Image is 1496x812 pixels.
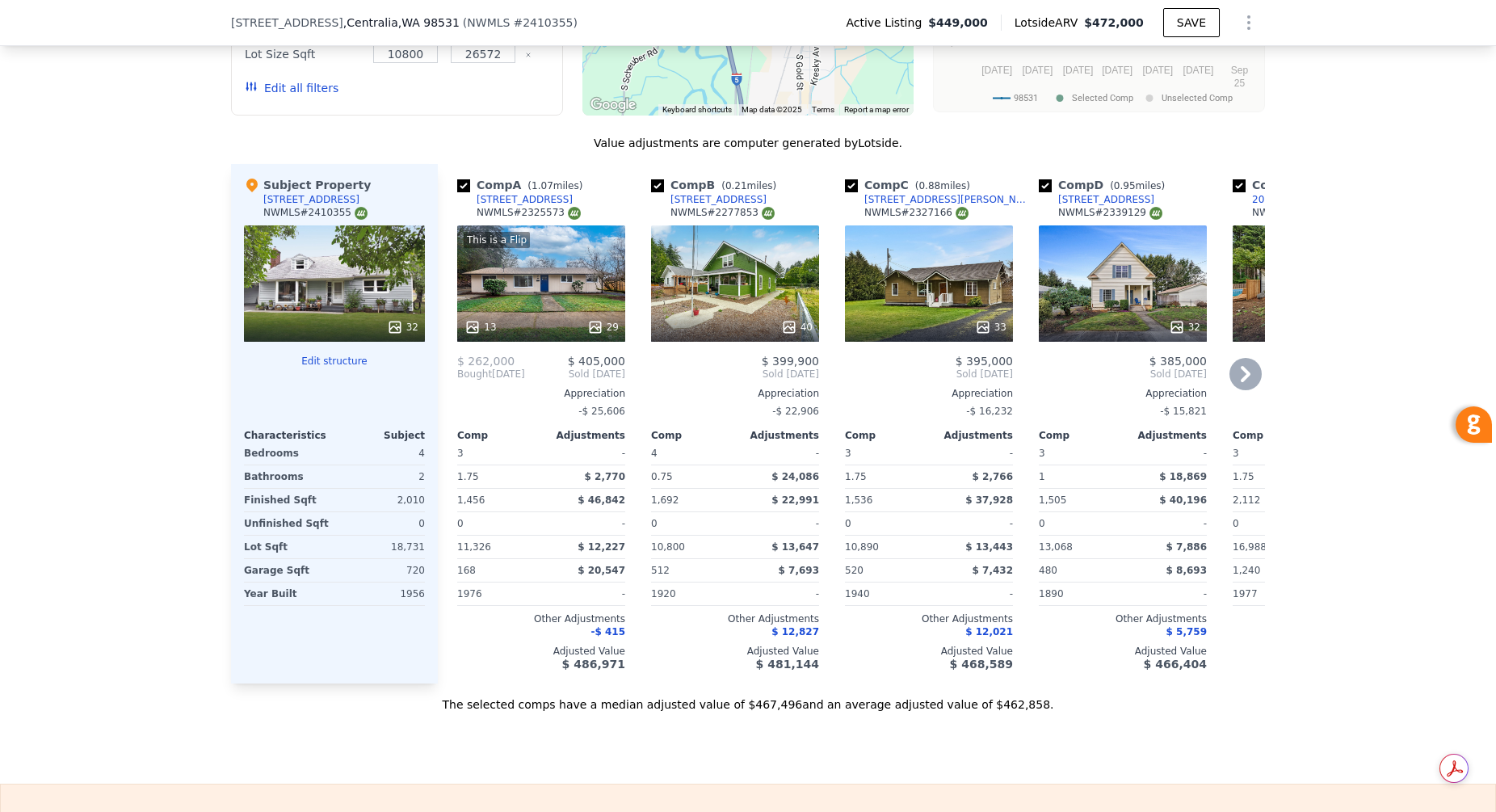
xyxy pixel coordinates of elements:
div: - [932,583,1013,605]
div: 13 [464,319,496,335]
div: 2 [338,465,425,488]
div: 32 [387,319,418,335]
div: NWMLS # 2325573 [477,206,581,220]
img: NWMLS Logo [762,207,775,220]
span: $ 37,928 [965,494,1013,506]
span: , WA 98531 [398,16,460,29]
span: -$ 16,232 [966,406,1013,417]
div: Unfinished Sqft [244,512,331,535]
span: 10,890 [845,541,879,553]
button: Show Options [1233,6,1265,39]
button: Edit structure [244,355,425,368]
span: ( miles) [715,180,783,191]
span: $ 12,227 [578,541,625,553]
text: 25 [1234,78,1246,89]
div: NWMLS # 2277853 [670,206,775,220]
div: Subject Property [244,177,371,193]
div: [DATE] [457,368,525,381]
div: 2020 [PERSON_NAME] [1252,193,1360,206]
div: Comp [1233,429,1317,442]
span: 16,988 [1233,541,1267,553]
button: Edit all filters [245,80,338,96]
a: 2020 [PERSON_NAME] [1233,193,1360,206]
div: Appreciation [1039,387,1207,400]
div: 1976 [457,583,538,605]
div: 1890 [1039,583,1120,605]
span: 0 [457,518,464,529]
a: [STREET_ADDRESS] [651,193,767,206]
span: 512 [651,565,670,576]
span: ( miles) [521,180,589,191]
span: $ 395,000 [956,355,1013,368]
div: - [1126,442,1207,465]
div: Lot Size Sqft [245,43,363,65]
div: This is a Flip [464,232,530,248]
div: Adjusted Value [651,645,819,658]
div: Appreciation [651,387,819,400]
a: Open this area in Google Maps (opens a new window) [586,95,640,116]
span: $ 46,842 [578,494,625,506]
text: [DATE] [981,65,1012,76]
span: $449,000 [928,15,988,31]
span: -$ 25,606 [578,406,625,417]
span: $ 399,900 [762,355,819,368]
text: [DATE] [1183,65,1214,76]
div: Adjustments [541,429,625,442]
span: 1,505 [1039,494,1066,506]
span: $ 468,589 [950,658,1013,671]
div: NWMLS # 2327166 [864,206,969,220]
span: $ 22,991 [771,494,819,506]
span: $ 7,693 [779,565,819,576]
img: NWMLS Logo [355,207,368,220]
div: [STREET_ADDRESS] [477,193,573,206]
span: 1,692 [651,494,679,506]
div: Adjusted Value [1039,645,1207,658]
span: , Centralia [343,15,460,31]
span: Bought [457,368,492,381]
div: 29 [587,319,619,335]
div: Adjustments [1123,429,1207,442]
div: [STREET_ADDRESS] [263,193,359,206]
span: 1,456 [457,494,485,506]
div: 1977 [1233,583,1313,605]
a: [STREET_ADDRESS][PERSON_NAME] [845,193,1032,206]
span: 520 [845,565,864,576]
img: Google [586,95,640,116]
div: [STREET_ADDRESS][PERSON_NAME] [864,193,1032,206]
span: [STREET_ADDRESS] [231,15,343,31]
div: 1.75 [457,465,538,488]
div: Other Adjustments [651,612,819,625]
div: Comp D [1039,177,1171,193]
span: $ 12,827 [771,626,819,637]
div: Lot Sqft [244,536,331,558]
button: Keyboard shortcuts [662,104,732,116]
div: 18,731 [338,536,425,558]
div: Comp B [651,177,783,193]
div: Comp [457,429,541,442]
span: 1,240 [1233,565,1260,576]
span: Sold [DATE] [845,368,1013,381]
text: [DATE] [1063,65,1094,76]
text: Sep [1231,65,1249,76]
div: Other Adjustments [845,612,1013,625]
span: $ 18,869 [1159,471,1207,482]
div: Subject [334,429,425,442]
div: Comp A [457,177,589,193]
div: - [738,442,819,465]
div: Adjustments [735,429,819,442]
div: Adjusted Value [845,645,1013,658]
div: Comp [845,429,929,442]
div: The selected comps have a median adjusted value of $467,496 and an average adjusted value of $462... [231,684,1265,713]
div: - [544,442,625,465]
div: 40 [781,319,813,335]
div: Finished Sqft [244,489,331,511]
div: Year Built [244,583,331,605]
span: $ 40,196 [1159,494,1207,506]
img: NWMLS Logo [1149,207,1162,220]
text: Selected Comp [1072,93,1133,103]
div: - [932,512,1013,535]
button: SAVE [1163,8,1220,37]
text: [DATE] [1142,65,1173,76]
span: $ 20,547 [578,565,625,576]
span: $ 13,443 [965,541,1013,553]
